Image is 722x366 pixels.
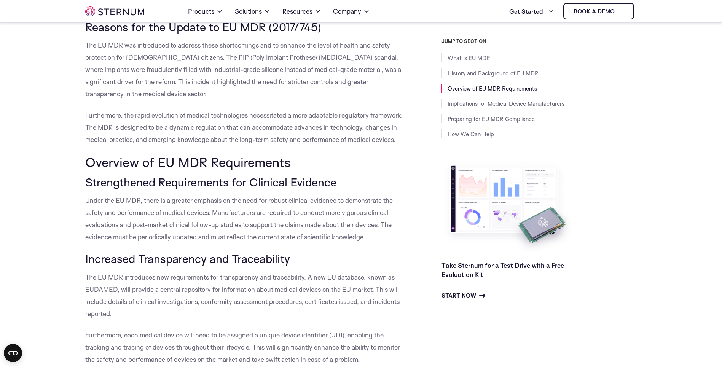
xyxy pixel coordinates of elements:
a: Company [333,1,370,22]
a: What is EU MDR [448,54,490,62]
a: Get Started [509,4,554,19]
h3: JUMP TO SECTION [441,38,637,44]
a: Start Now [441,291,485,300]
p: Furthermore, the rapid evolution of medical technologies necessitated a more adaptable regulatory... [85,109,407,146]
a: History and Background of EU MDR [448,70,539,77]
h3: Strengthened Requirements for Clinical Evidence [85,176,407,189]
a: Resources [282,1,321,22]
a: Overview of EU MDR Requirements [448,85,537,92]
button: Open CMP widget [4,344,22,362]
h2: Overview of EU MDR Requirements [85,155,407,169]
h3: Increased Transparency and Traceability [85,252,407,265]
a: Take Sternum for a Test Drive with a Free Evaluation Kit [441,261,564,278]
p: The EU MDR was introduced to address these shortcomings and to enhance the level of health and sa... [85,39,407,100]
a: Book a demo [563,3,634,19]
p: The EU MDR introduces new requirements for transparency and traceability. A new EU database, know... [85,271,407,320]
a: How We Can Help [448,130,494,138]
a: Solutions [235,1,270,22]
a: Products [188,1,223,22]
img: sternum iot [618,8,624,14]
p: Under the EU MDR, there is a greater emphasis on the need for robust clinical evidence to demonst... [85,194,407,243]
h3: Reasons for the Update to EU MDR (2017/745) [85,21,407,33]
img: Take Sternum for a Test Drive with a Free Evaluation Kit [441,160,575,255]
img: sternum iot [85,6,144,16]
a: Implications for Medical Device Manufacturers [448,100,564,107]
p: Furthermore, each medical device will need to be assigned a unique device identifier (UDI), enabl... [85,329,407,366]
a: Preparing for EU MDR Compliance [448,115,535,123]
